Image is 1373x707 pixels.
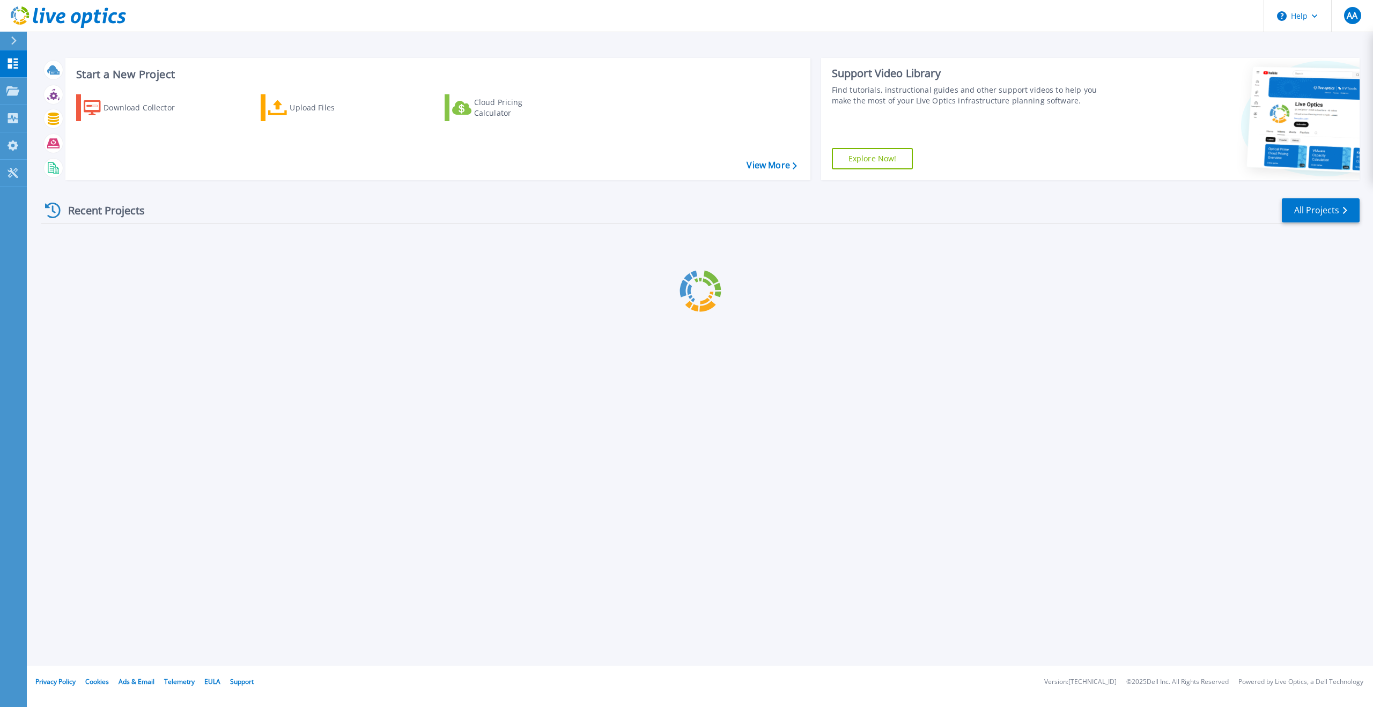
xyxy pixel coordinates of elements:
li: Powered by Live Optics, a Dell Technology [1238,679,1363,686]
div: Cloud Pricing Calculator [474,97,560,118]
li: © 2025 Dell Inc. All Rights Reserved [1126,679,1229,686]
div: Support Video Library [832,66,1110,80]
a: Upload Files [261,94,380,121]
a: Ads & Email [119,677,154,686]
div: Download Collector [104,97,189,118]
a: EULA [204,677,220,686]
span: AA [1347,11,1357,20]
a: Support [230,677,254,686]
div: Recent Projects [41,197,159,224]
a: View More [747,160,796,170]
a: Explore Now! [832,148,913,169]
a: Cookies [85,677,109,686]
h3: Start a New Project [76,69,796,80]
div: Upload Files [290,97,375,118]
a: Cloud Pricing Calculator [445,94,564,121]
a: Privacy Policy [35,677,76,686]
a: Download Collector [76,94,196,121]
a: Telemetry [164,677,195,686]
div: Find tutorials, instructional guides and other support videos to help you make the most of your L... [832,85,1110,106]
a: All Projects [1282,198,1360,222]
li: Version: [TECHNICAL_ID] [1044,679,1117,686]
